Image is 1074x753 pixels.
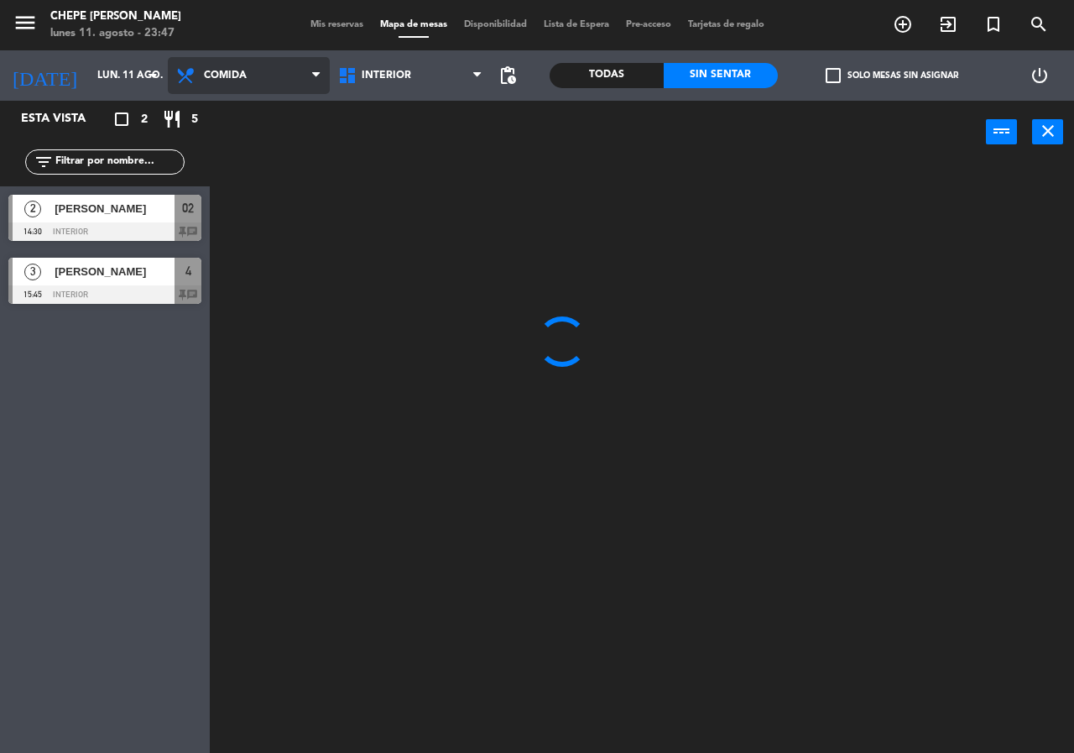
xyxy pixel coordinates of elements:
span: 4 [185,261,191,281]
button: power_input [986,119,1017,144]
span: Mapa de mesas [372,20,456,29]
span: Comida [204,70,247,81]
span: Mis reservas [302,20,372,29]
span: Pre-acceso [618,20,680,29]
span: Tarjetas de regalo [680,20,773,29]
span: 2 [141,110,148,129]
i: menu [13,10,38,35]
span: 5 [191,110,198,129]
span: Interior [362,70,411,81]
input: Filtrar por nombre... [54,153,184,171]
span: Disponibilidad [456,20,535,29]
span: pending_actions [498,65,518,86]
button: menu [13,10,38,41]
span: check_box_outline_blank [826,68,841,83]
span: [PERSON_NAME] [55,200,175,217]
i: exit_to_app [938,14,958,34]
span: 2 [24,201,41,217]
i: filter_list [34,152,54,172]
i: arrow_drop_down [143,65,164,86]
div: Sin sentar [664,63,778,88]
span: Lista de Espera [535,20,618,29]
span: 3 [24,264,41,280]
div: Chepe [PERSON_NAME] [50,8,181,25]
span: 02 [182,198,194,218]
i: power_settings_new [1030,65,1050,86]
i: close [1038,121,1058,141]
div: lunes 11. agosto - 23:47 [50,25,181,42]
i: crop_square [112,109,132,129]
i: add_circle_outline [893,14,913,34]
div: Todas [550,63,664,88]
button: close [1032,119,1063,144]
i: restaurant [162,109,182,129]
i: turned_in_not [983,14,1004,34]
i: search [1029,14,1049,34]
i: power_input [992,121,1012,141]
span: [PERSON_NAME] [55,263,175,280]
label: Solo mesas sin asignar [826,68,958,83]
div: Esta vista [8,109,121,129]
